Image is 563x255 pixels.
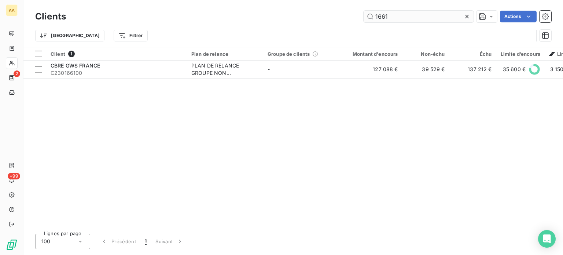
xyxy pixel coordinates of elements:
[407,51,445,57] div: Non-échu
[114,30,147,41] button: Filtrer
[68,51,75,57] span: 1
[268,51,310,57] span: Groupe de clients
[51,51,65,57] span: Client
[41,238,50,245] span: 100
[35,10,66,23] h3: Clients
[191,62,259,77] div: PLAN DE RELANCE GROUPE NON AUTOMATIQUE
[454,51,492,57] div: Échu
[500,11,537,22] button: Actions
[51,69,183,77] span: C230166100
[501,51,540,57] div: Limite d’encours
[6,4,18,16] div: AA
[51,62,100,69] span: CBRE GWS FRANCE
[6,239,18,251] img: Logo LeanPay
[339,61,402,78] td: 127 088 €
[402,61,449,78] td: 39 529 €
[8,173,20,179] span: +99
[145,238,147,245] span: 1
[449,61,496,78] td: 137 212 €
[364,11,474,22] input: Rechercher
[14,70,20,77] span: 2
[268,66,270,72] span: -
[538,230,556,248] div: Open Intercom Messenger
[191,51,259,57] div: Plan de relance
[96,234,140,249] button: Précédent
[151,234,188,249] button: Suivant
[503,66,526,73] span: 35 600 €
[140,234,151,249] button: 1
[344,51,398,57] div: Montant d'encours
[35,30,104,41] button: [GEOGRAPHIC_DATA]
